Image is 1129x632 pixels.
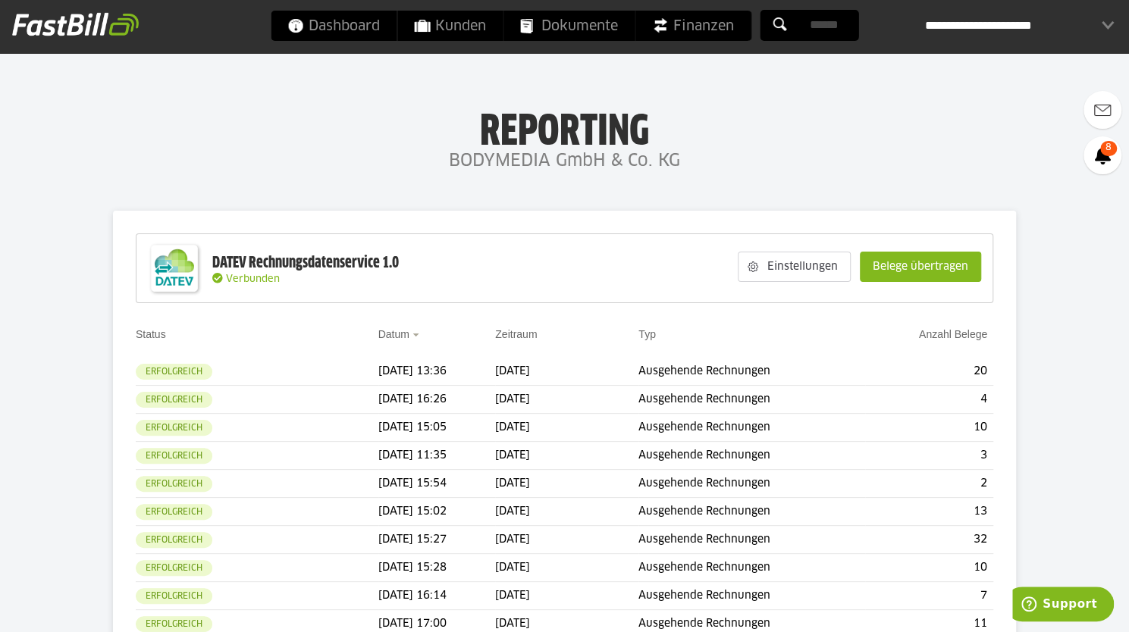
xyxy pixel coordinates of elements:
[495,358,638,386] td: [DATE]
[738,252,851,282] sl-button: Einstellungen
[136,392,212,408] sl-badge: Erfolgreich
[865,470,993,498] td: 2
[865,358,993,386] td: 20
[378,328,409,340] a: Datum
[638,386,865,414] td: Ausgehende Rechnungen
[378,386,496,414] td: [DATE] 16:26
[495,554,638,582] td: [DATE]
[412,333,422,336] img: sort_desc.gif
[638,582,865,610] td: Ausgehende Rechnungen
[397,11,503,41] a: Kunden
[378,470,496,498] td: [DATE] 15:54
[638,498,865,526] td: Ausgehende Rechnungen
[495,328,537,340] a: Zeitraum
[12,12,139,36] img: fastbill_logo_white.png
[136,616,212,632] sl-badge: Erfolgreich
[652,11,734,41] span: Finanzen
[865,582,993,610] td: 7
[865,386,993,414] td: 4
[152,107,977,146] h1: Reporting
[378,554,496,582] td: [DATE] 15:28
[865,414,993,442] td: 10
[144,238,205,299] img: DATEV-Datenservice Logo
[638,442,865,470] td: Ausgehende Rechnungen
[638,328,656,340] a: Typ
[638,554,865,582] td: Ausgehende Rechnungen
[136,420,212,436] sl-badge: Erfolgreich
[136,504,212,520] sl-badge: Erfolgreich
[495,582,638,610] td: [DATE]
[136,476,212,492] sl-badge: Erfolgreich
[638,526,865,554] td: Ausgehende Rechnungen
[136,448,212,464] sl-badge: Erfolgreich
[503,11,635,41] a: Dokumente
[378,442,496,470] td: [DATE] 11:35
[212,253,399,273] div: DATEV Rechnungsdatenservice 1.0
[271,11,397,41] a: Dashboard
[495,414,638,442] td: [DATE]
[865,526,993,554] td: 32
[287,11,380,41] span: Dashboard
[378,526,496,554] td: [DATE] 15:27
[378,414,496,442] td: [DATE] 15:05
[414,11,486,41] span: Kunden
[378,582,496,610] td: [DATE] 16:14
[638,414,865,442] td: Ausgehende Rechnungen
[136,588,212,604] sl-badge: Erfolgreich
[226,274,280,284] span: Verbunden
[378,498,496,526] td: [DATE] 15:02
[638,470,865,498] td: Ausgehende Rechnungen
[860,252,981,282] sl-button: Belege übertragen
[1100,141,1117,156] span: 8
[495,498,638,526] td: [DATE]
[495,526,638,554] td: [DATE]
[378,358,496,386] td: [DATE] 13:36
[520,11,618,41] span: Dokumente
[919,328,987,340] a: Anzahl Belege
[865,498,993,526] td: 13
[136,328,166,340] a: Status
[136,560,212,576] sl-badge: Erfolgreich
[865,442,993,470] td: 3
[136,364,212,380] sl-badge: Erfolgreich
[1084,136,1121,174] a: 8
[635,11,751,41] a: Finanzen
[495,386,638,414] td: [DATE]
[638,358,865,386] td: Ausgehende Rechnungen
[136,532,212,548] sl-badge: Erfolgreich
[865,554,993,582] td: 10
[495,442,638,470] td: [DATE]
[1012,587,1114,624] iframe: Öffnet ein Widget, in dem Sie weitere Informationen finden
[495,470,638,498] td: [DATE]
